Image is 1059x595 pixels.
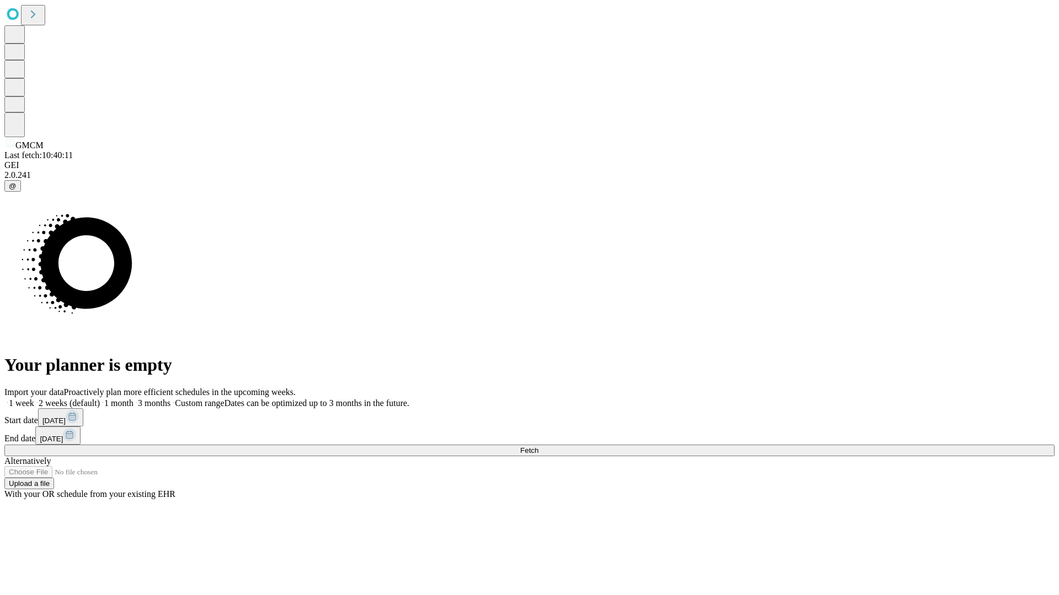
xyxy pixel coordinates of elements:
[4,355,1055,375] h1: Your planner is empty
[9,398,34,408] span: 1 week
[40,435,63,443] span: [DATE]
[4,478,54,489] button: Upload a file
[138,398,170,408] span: 3 months
[15,140,44,150] span: GMCM
[4,408,1055,426] div: Start date
[175,398,224,408] span: Custom range
[39,398,100,408] span: 2 weeks (default)
[520,446,538,455] span: Fetch
[4,387,64,397] span: Import your data
[104,398,133,408] span: 1 month
[4,160,1055,170] div: GEI
[38,408,83,426] button: [DATE]
[35,426,81,445] button: [DATE]
[4,456,51,466] span: Alternatively
[4,426,1055,445] div: End date
[9,182,17,190] span: @
[64,387,296,397] span: Proactively plan more efficient schedules in the upcoming weeks.
[224,398,409,408] span: Dates can be optimized up to 3 months in the future.
[4,170,1055,180] div: 2.0.241
[4,180,21,192] button: @
[4,489,175,499] span: With your OR schedule from your existing EHR
[4,150,73,160] span: Last fetch: 10:40:11
[4,445,1055,456] button: Fetch
[42,416,66,425] span: [DATE]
